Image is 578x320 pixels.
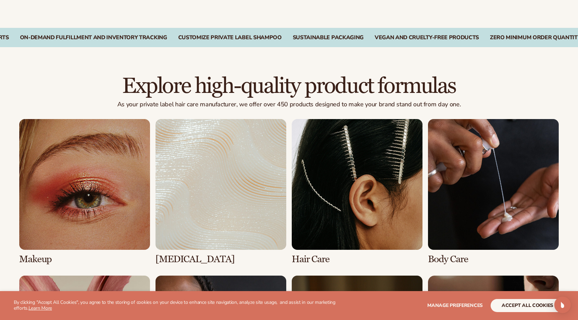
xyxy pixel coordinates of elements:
span: Manage preferences [427,302,483,309]
div: CUSTOMIZE PRIVATE LABEL SHAMPOO [178,34,282,41]
div: Open Intercom Messenger [554,297,571,313]
div: 3 / 8 [292,119,422,265]
h3: Makeup [19,254,150,265]
p: As your private label hair care manufacturer, we offer over 450 products designed to make your br... [19,101,559,108]
button: Manage preferences [427,299,483,312]
button: accept all cookies [491,299,564,312]
div: 2 / 8 [156,119,286,265]
h3: [MEDICAL_DATA] [156,254,286,265]
h3: Body Care [428,254,559,265]
div: 4 / 8 [428,119,559,265]
a: Learn More [29,305,52,311]
h3: Hair Care [292,254,422,265]
p: By clicking "Accept All Cookies", you agree to the storing of cookies on your device to enhance s... [14,300,337,311]
h2: Explore high-quality product formulas [19,75,559,98]
div: SUSTAINABLE PACKAGING [293,34,364,41]
div: On-Demand Fulfillment and Inventory Tracking [20,34,167,41]
div: VEGAN AND CRUELTY-FREE PRODUCTS [375,34,479,41]
div: 1 / 8 [19,119,150,265]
